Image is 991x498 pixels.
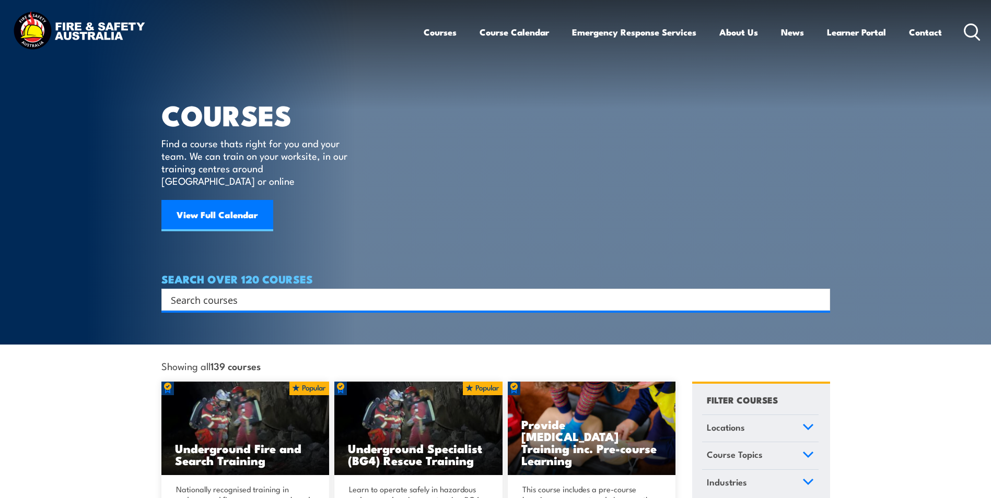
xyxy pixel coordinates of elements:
[812,292,826,307] button: Search magnifier button
[702,415,819,442] a: Locations
[827,18,886,46] a: Learner Portal
[719,18,758,46] a: About Us
[702,470,819,497] a: Industries
[480,18,549,46] a: Course Calendar
[161,360,261,371] span: Showing all
[211,359,261,373] strong: 139 courses
[334,382,503,476] img: Underground mine rescue
[508,382,676,476] a: Provide [MEDICAL_DATA] Training inc. Pre-course Learning
[424,18,457,46] a: Courses
[707,447,763,461] span: Course Topics
[702,442,819,469] a: Course Topics
[171,292,807,307] input: Search input
[781,18,804,46] a: News
[175,442,316,466] h3: Underground Fire and Search Training
[508,382,676,476] img: Low Voltage Rescue and Provide CPR
[161,382,330,476] img: Underground mine rescue
[707,420,745,434] span: Locations
[334,382,503,476] a: Underground Specialist (BG4) Rescue Training
[161,200,273,231] a: View Full Calendar
[909,18,942,46] a: Contact
[173,292,809,307] form: Search form
[161,137,352,187] p: Find a course thats right for you and your team. We can train on your worksite, in our training c...
[348,442,489,466] h3: Underground Specialist (BG4) Rescue Training
[707,475,747,489] span: Industries
[572,18,696,46] a: Emergency Response Services
[521,418,662,466] h3: Provide [MEDICAL_DATA] Training inc. Pre-course Learning
[161,102,363,127] h1: COURSES
[161,382,330,476] a: Underground Fire and Search Training
[707,393,778,407] h4: FILTER COURSES
[161,273,830,284] h4: SEARCH OVER 120 COURSES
